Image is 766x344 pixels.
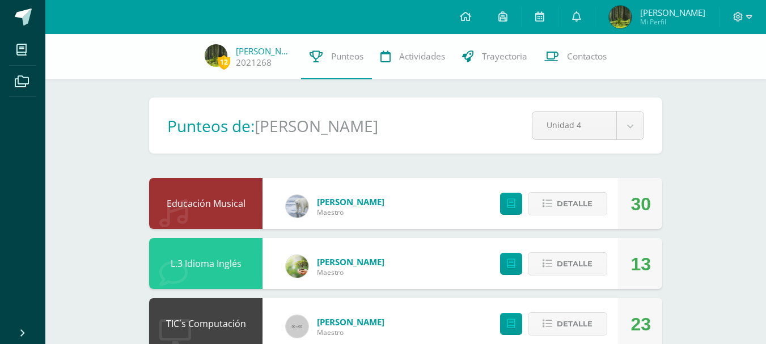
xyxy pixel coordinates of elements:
div: L.3 Idioma Inglés [149,238,263,289]
span: 12 [218,55,230,69]
span: Unidad 4 [547,112,602,138]
button: Detalle [528,192,607,215]
span: Trayectoria [482,50,527,62]
span: [PERSON_NAME] [317,256,384,267]
div: Educación Musical [149,178,263,229]
img: a5ec97171129a96b385d3d847ecf055b.png [286,255,308,278]
span: Maestro [317,207,384,217]
a: Trayectoria [454,34,536,79]
a: [PERSON_NAME] Son [236,45,293,57]
span: [PERSON_NAME] [317,196,384,207]
a: 2021268 [236,57,272,69]
span: Detalle [557,313,593,334]
button: Detalle [528,252,607,275]
span: Punteos [331,50,363,62]
span: Actividades [399,50,445,62]
span: Maestro [317,328,384,337]
span: [PERSON_NAME] [317,316,384,328]
a: Actividades [372,34,454,79]
div: 30 [630,179,651,230]
a: Punteos [301,34,372,79]
h1: [PERSON_NAME] [255,115,378,137]
span: [PERSON_NAME] [640,7,705,18]
span: Contactos [567,50,607,62]
span: Mi Perfil [640,17,705,27]
span: Detalle [557,193,593,214]
a: Contactos [536,34,615,79]
button: Detalle [528,312,607,335]
div: 13 [630,239,651,290]
h1: Punteos de: [167,115,255,137]
img: 60x60 [286,315,308,338]
span: Detalle [557,253,593,274]
a: Unidad 4 [532,112,644,139]
span: Maestro [317,267,384,277]
img: 7156044ebbd9da597cb4f05813d6cce3.png [205,44,227,67]
img: bb12ee73cbcbadab578609fc3959b0d5.png [286,195,308,218]
img: 7156044ebbd9da597cb4f05813d6cce3.png [609,6,632,28]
